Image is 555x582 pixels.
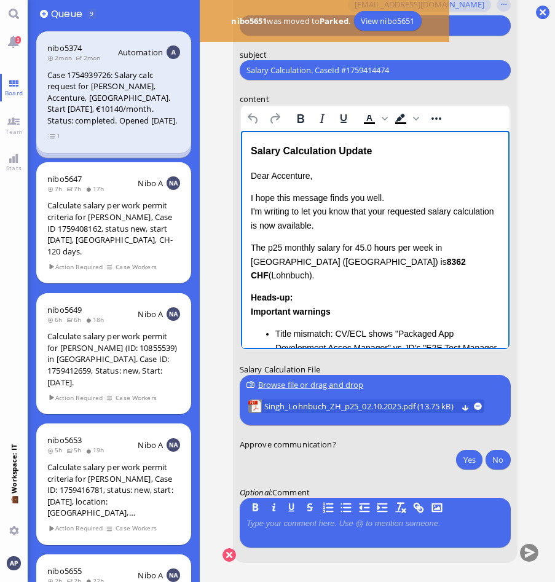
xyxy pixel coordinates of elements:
span: Nibo A [138,439,163,450]
span: Queue [51,7,86,21]
a: nibo5649 [47,304,82,315]
div: Background color Black [390,110,421,127]
span: 2mon [76,53,104,62]
strong: 8362 CHF [10,126,225,149]
em: : [240,487,272,498]
img: NA [167,438,180,452]
a: View Singh_Lohnbuch_ZH_p25_02.10.2025.pdf [264,400,457,414]
div: Text color Black [359,110,390,127]
img: NA [167,307,180,321]
span: Case Workers [116,523,157,533]
span: was moved to . [228,15,354,26]
p: Dear Accenture, [10,38,259,52]
span: Approve communication? [240,439,336,450]
button: Underline [333,110,354,127]
a: nibo5653 [47,435,82,446]
strong: Heads-up: [10,162,52,171]
button: Cancel [222,548,236,562]
button: No [486,450,510,470]
span: Nibo A [138,570,163,581]
img: Singh_Lohnbuch_ZH_p25_02.10.2025.pdf [248,400,262,414]
span: Stats [3,163,25,172]
div: Calculate salary per work permit for [PERSON_NAME] (ID: 10855539) in [GEOGRAPHIC_DATA]. Case ID: ... [47,331,180,388]
button: Redo [264,110,285,127]
img: You [7,556,20,570]
li: Title mismatch: CV/ECL shows "Packaged App Development Assoc Manager" vs JD's "E2E Test Manager f... [34,196,259,237]
div: Salary Calculation Update [10,12,259,28]
b: nibo5651 [231,15,267,26]
span: 7h [47,184,66,193]
lob-view: Singh_Lohnbuch_ZH_p25_02.10.2025.pdf (13.75 kB) [248,400,484,414]
span: Team [2,127,26,136]
button: Undo [243,110,264,127]
button: B [249,501,262,515]
span: 6h [66,315,85,324]
span: Comment [272,487,310,498]
button: U [285,501,299,515]
span: Board [2,88,26,97]
strong: Important warnings [10,176,90,186]
p: I hope this message finds you well. I'm writing to let you know that your requested salary calcul... [10,60,259,101]
span: Case Workers [116,393,157,403]
button: Reveal or hide additional toolbar items [426,110,447,127]
div: Case 1754939726: Salary calc request for [PERSON_NAME], Accenture, [GEOGRAPHIC_DATA]. Start [DATE... [47,69,180,127]
span: Action Required [49,393,104,403]
body: Rich Text Area. Press ALT-0 for help. [10,12,259,404]
span: 9 [90,9,93,18]
p: The p25 monthly salary for 45.0 hours per week in [GEOGRAPHIC_DATA] ([GEOGRAPHIC_DATA]) is (Lohnb... [10,110,259,151]
button: Add [40,10,48,18]
span: content [240,93,269,104]
span: 6h [47,315,66,324]
img: NA [167,176,180,190]
div: Browse file or drag and drop [246,379,503,391]
span: 3 [15,36,21,44]
button: I [267,501,280,515]
button: Download Singh_Lohnbuch_ZH_p25_02.10.2025.pdf [462,403,470,411]
div: Calculate salary per work permit criteria for [PERSON_NAME], Case ID 1759408162, status new, star... [47,200,180,257]
span: 18h [85,315,108,324]
button: Yes [456,450,482,470]
span: view 1 items [49,131,61,141]
div: Calculate salary per work permit criteria for [PERSON_NAME], Case ID: 1759416781, status: new, st... [47,462,180,519]
span: 5h [47,446,66,454]
span: Optional [240,487,270,498]
span: Nibo A [138,178,163,189]
img: Aut [167,45,180,59]
img: NA [167,568,180,582]
span: Action Required [49,262,104,272]
button: S [303,501,317,515]
span: Case Workers [116,262,157,272]
span: Automation [118,47,163,58]
span: Action Required [49,523,104,533]
span: 19h [85,446,108,454]
span: 5h [66,446,85,454]
a: View nibo5651 [354,11,422,31]
span: subject [240,49,267,60]
button: Italic [312,110,333,127]
a: nibo5374 [47,42,82,53]
iframe: Rich Text Area [241,131,510,349]
a: nibo5647 [47,173,82,184]
span: 7h [66,184,85,193]
b: Parked [320,15,348,26]
span: Nibo A [138,309,163,320]
span: Salary Calculation File [240,364,320,376]
span: 💼 Workspace: IT [9,494,18,521]
span: 2mon [47,53,76,62]
span: Singh_Lohnbuch_ZH_p25_02.10.2025.pdf (13.75 kB) [264,400,457,414]
button: Bold [290,110,311,127]
button: remove [474,403,482,411]
a: nibo5655 [47,565,82,576]
span: 17h [85,184,108,193]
